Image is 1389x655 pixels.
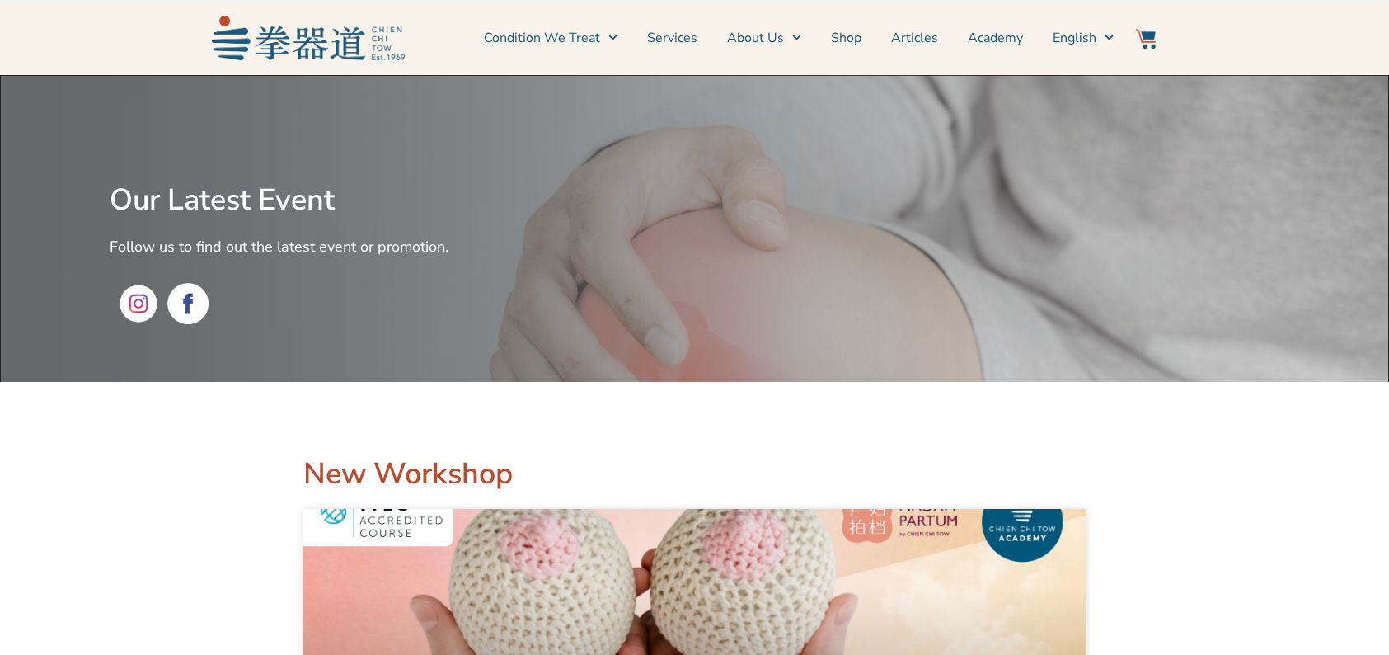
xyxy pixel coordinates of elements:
a: About Us [727,17,801,59]
a: Academy [968,17,1023,59]
img: Website Icon-03 [1136,29,1156,49]
nav: Menu [413,17,1114,59]
h2: New Workshop [303,456,1086,492]
a: Condition We Treat [484,17,617,59]
span: English [1053,28,1096,48]
a: Switch to English [1053,17,1114,59]
a: Articles [891,17,938,59]
a: Services [647,17,697,59]
a: Shop [831,17,861,59]
h2: Our Latest Event [110,182,687,219]
h2: Follow us to find out the latest event or promotion. [110,235,687,258]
